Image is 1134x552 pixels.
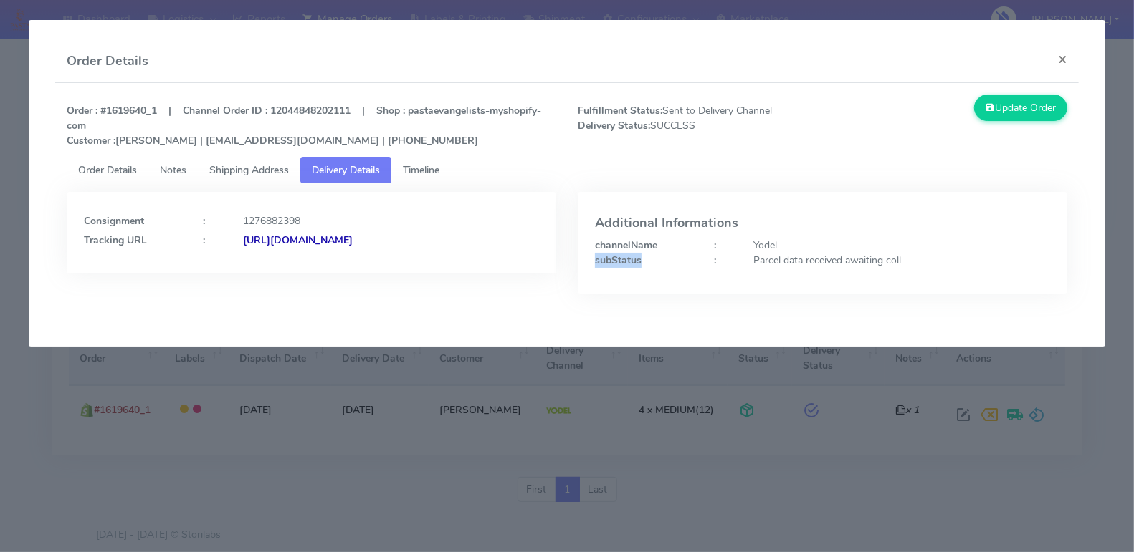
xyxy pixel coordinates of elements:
[743,238,1061,253] div: Yodel
[567,103,822,148] span: Sent to Delivery Channel SUCCESS
[203,233,205,247] strong: :
[312,163,380,177] span: Delivery Details
[403,163,439,177] span: Timeline
[78,163,137,177] span: Order Details
[67,134,115,147] strong: Customer :
[743,253,1061,268] div: Parcel data received awaiting coll
[595,216,1050,231] h4: Additional Informations
[578,119,650,132] strong: Delivery Status:
[974,95,1067,121] button: Update Order
[84,233,147,247] strong: Tracking URL
[595,253,642,267] strong: subStatus
[203,214,205,228] strong: :
[578,104,662,117] strong: Fulfillment Status:
[232,213,550,228] div: 1276882398
[243,233,353,247] strong: [URL][DOMAIN_NAME]
[67,157,1067,183] ul: Tabs
[160,163,186,177] span: Notes
[595,238,657,252] strong: channelName
[714,253,716,267] strong: :
[84,214,144,228] strong: Consignment
[209,163,289,177] span: Shipping Address
[67,52,148,71] h4: Order Details
[67,104,541,147] strong: Order : #1619640_1 | Channel Order ID : 12044848202111 | Shop : pastaevangelists-myshopify-com [P...
[1047,40,1079,78] button: Close
[714,238,716,252] strong: :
